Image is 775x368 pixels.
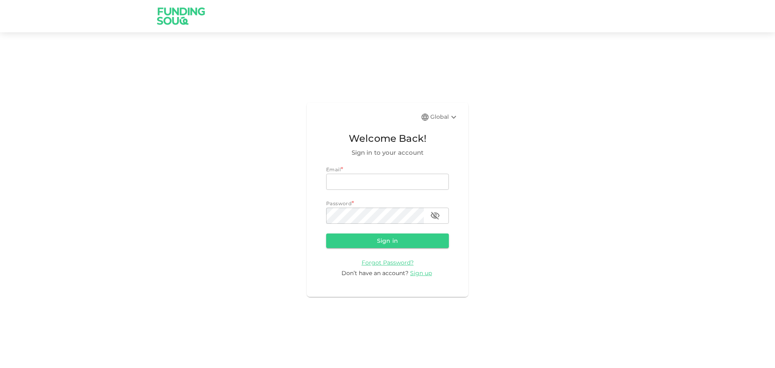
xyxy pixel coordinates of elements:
a: Forgot Password? [362,259,414,266]
button: Sign in [326,233,449,248]
span: Welcome Back! [326,131,449,146]
span: Sign in to your account [326,148,449,158]
input: email [326,174,449,190]
span: Forgot Password? [362,259,414,266]
span: Don’t have an account? [341,269,408,277]
input: password [326,208,424,224]
span: Sign up [410,269,432,277]
span: Password [326,200,352,206]
div: Global [430,112,459,122]
span: Email [326,166,341,172]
